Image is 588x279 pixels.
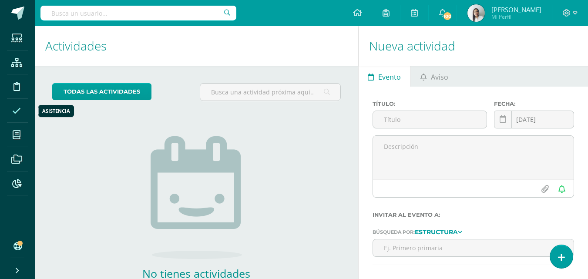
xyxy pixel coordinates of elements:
a: todas las Actividades [52,83,151,100]
h1: Actividades [45,26,348,66]
input: Busca un usuario... [40,6,236,20]
label: Título: [373,101,487,107]
span: Evento [378,67,401,87]
input: Busca una actividad próxima aquí... [200,84,340,101]
h1: Nueva actividad [369,26,578,66]
a: Evento [359,66,410,87]
span: [PERSON_NAME] [491,5,541,14]
span: 100 [443,11,452,21]
a: Estructura [415,229,462,235]
input: Título [373,111,487,128]
span: Búsqueda por: [373,229,415,235]
div: Asistencia [42,108,70,114]
a: Aviso [411,66,457,87]
img: no_activities.png [151,136,242,259]
label: Fecha: [494,101,574,107]
input: Fecha de entrega [494,111,574,128]
input: Ej. Primero primaria [373,239,574,256]
span: Aviso [431,67,448,87]
strong: Estructura [415,228,458,236]
label: Invitar al evento a: [373,212,574,218]
img: 41313f044ecd9476e881d3b5cd835107.png [467,4,485,22]
span: Mi Perfil [491,13,541,20]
